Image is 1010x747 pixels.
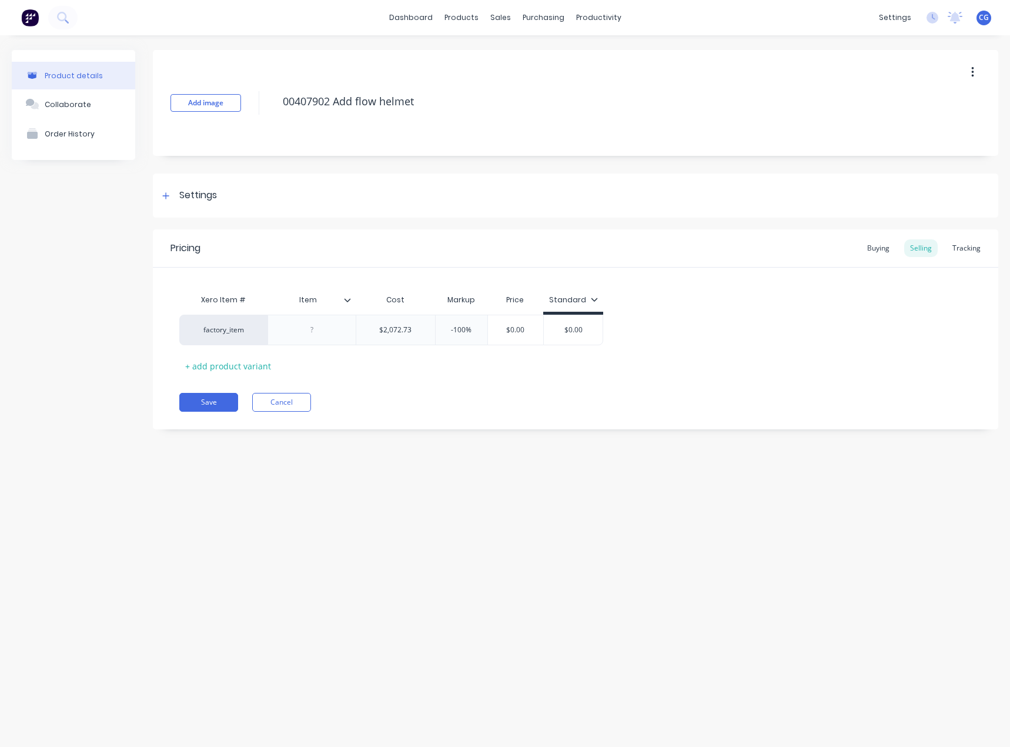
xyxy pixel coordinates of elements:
div: Collaborate [45,100,91,109]
div: Standard [549,295,598,305]
div: + add product variant [179,357,277,375]
div: Cost [356,288,435,312]
a: dashboard [383,9,439,26]
div: $2,072.73 [356,315,435,345]
button: Order History [12,119,135,148]
button: Collaborate [12,89,135,119]
div: purchasing [517,9,570,26]
div: productivity [570,9,627,26]
span: CG [979,12,989,23]
div: Markup [435,288,487,312]
div: factory_item$2,072.73-100%$0.00$0.00 [179,315,603,345]
div: Order History [45,129,95,138]
div: Item [267,288,356,312]
button: Cancel [252,393,311,412]
div: -100% [432,315,491,345]
div: Tracking [947,239,986,257]
div: Buying [861,239,895,257]
div: Price [487,288,544,312]
textarea: 00407902 Add flow helmet [277,88,925,115]
div: Selling [904,239,938,257]
div: Item [267,285,349,315]
div: Xero Item # [179,288,267,312]
img: Factory [21,9,39,26]
div: factory_item [191,325,256,335]
div: Product details [45,71,103,80]
div: products [439,9,484,26]
div: sales [484,9,517,26]
div: Pricing [170,241,200,255]
div: settings [873,9,917,26]
button: Add image [170,94,241,112]
div: $0.00 [486,315,545,345]
button: Product details [12,62,135,89]
button: Save [179,393,238,412]
div: $0.00 [544,315,603,345]
div: Settings [179,188,217,203]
